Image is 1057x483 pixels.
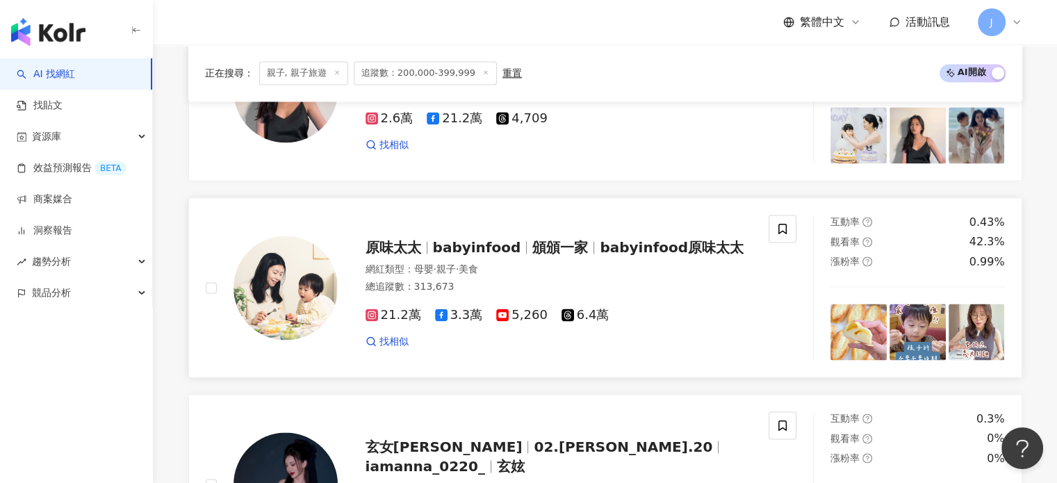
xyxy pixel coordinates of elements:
[11,18,85,46] img: logo
[427,111,482,126] span: 21.2萬
[366,439,523,455] span: 玄女[PERSON_NAME]
[502,67,522,79] div: 重置
[862,434,872,443] span: question-circle
[459,263,478,275] span: 美食
[434,263,436,275] span: ·
[17,99,63,113] a: 找貼文
[17,257,26,267] span: rise
[17,224,72,238] a: 洞察報告
[379,138,409,152] span: 找相似
[890,107,946,163] img: post-image
[949,304,1005,360] img: post-image
[830,452,860,464] span: 漲粉率
[890,304,946,360] img: post-image
[969,234,1005,249] div: 42.3%
[366,335,409,349] a: 找相似
[830,236,860,247] span: 觀看率
[862,453,872,463] span: question-circle
[366,280,753,294] div: 總追蹤數 ： 313,673
[259,61,348,85] span: 親子, 親子旅遊
[862,414,872,423] span: question-circle
[949,107,1005,163] img: post-image
[987,431,1004,446] div: 0%
[32,121,61,152] span: 資源庫
[17,193,72,206] a: 商案媒合
[969,215,1005,230] div: 0.43%
[435,308,483,322] span: 3.3萬
[366,111,413,126] span: 2.6萬
[188,197,1022,377] a: KOL Avatar原味太太babyinfood頒頒一家babyinfood原味太太網紅類型：母嬰·親子·美食總追蹤數：313,67321.2萬3.3萬5,2606.4萬找相似互動率questi...
[534,439,712,455] span: 02.[PERSON_NAME].20
[354,61,497,85] span: 追蹤數：200,000-399,999
[830,433,860,444] span: 觀看率
[436,263,456,275] span: 親子
[969,254,1005,270] div: 0.99%
[976,411,1005,427] div: 0.3%
[990,15,992,30] span: J
[830,256,860,267] span: 漲粉率
[366,308,421,322] span: 21.2萬
[233,236,338,340] img: KOL Avatar
[456,263,459,275] span: ·
[830,107,887,163] img: post-image
[862,237,872,247] span: question-circle
[379,335,409,349] span: 找相似
[32,246,71,277] span: 趨勢分析
[414,263,434,275] span: 母嬰
[366,239,421,256] span: 原味太太
[987,451,1004,466] div: 0%
[800,15,844,30] span: 繁體中文
[532,239,588,256] span: 頒頒一家
[862,256,872,266] span: question-circle
[496,308,548,322] span: 5,260
[433,239,521,256] span: babyinfood
[496,111,548,126] span: 4,709
[830,304,887,360] img: post-image
[205,67,254,79] span: 正在搜尋 ：
[366,263,753,277] div: 網紅類型 ：
[366,138,409,152] a: 找相似
[17,161,126,175] a: 效益預測報告BETA
[562,308,609,322] span: 6.4萬
[366,458,485,475] span: iamanna_0220_
[1001,427,1043,469] iframe: Help Scout Beacon - Open
[600,239,744,256] span: babyinfood原味太太
[830,413,860,424] span: 互動率
[862,217,872,227] span: question-circle
[830,216,860,227] span: 互動率
[32,277,71,309] span: 競品分析
[906,15,950,28] span: 活動訊息
[497,458,525,475] span: 玄妶
[17,67,75,81] a: searchAI 找網紅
